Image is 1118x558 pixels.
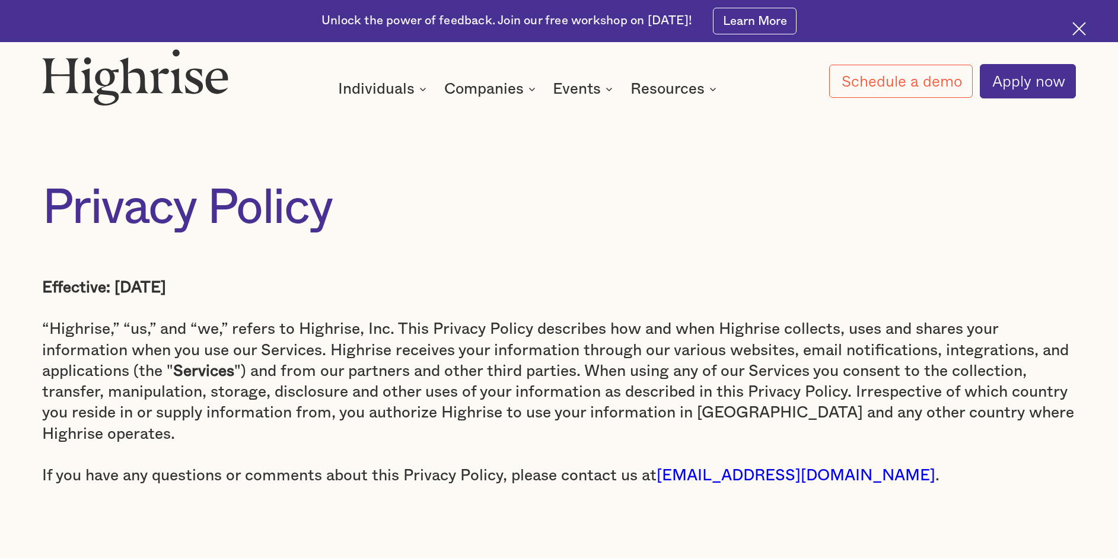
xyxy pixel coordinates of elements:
p: If you have any questions or comments about this Privacy Policy, please contact us at . ‍ [42,465,1076,508]
img: Highrise logo [42,49,229,105]
div: Companies [444,82,539,96]
p: “Highrise,” “us,” and “we,” refers to Highrise, Inc. This Privacy Policy describes how and when H... [42,319,1076,445]
div: Companies [444,82,524,96]
div: Unlock the power of feedback. Join our free workshop on [DATE]! [321,12,692,29]
div: Events [553,82,601,96]
div: Events [553,82,616,96]
img: Cross icon [1072,22,1086,36]
div: Individuals [338,82,415,96]
div: Resources [630,82,720,96]
a: [EMAIL_ADDRESS][DOMAIN_NAME] [657,468,935,483]
h1: Privacy Policy [42,181,1076,235]
p: ‍ [42,528,1076,549]
strong: Effective: [DATE] [42,280,166,295]
div: Resources [630,82,705,96]
div: Individuals [338,82,430,96]
a: Schedule a demo [829,65,973,98]
a: Learn More [713,8,797,34]
a: Apply now [980,64,1076,98]
strong: Services [173,364,234,379]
